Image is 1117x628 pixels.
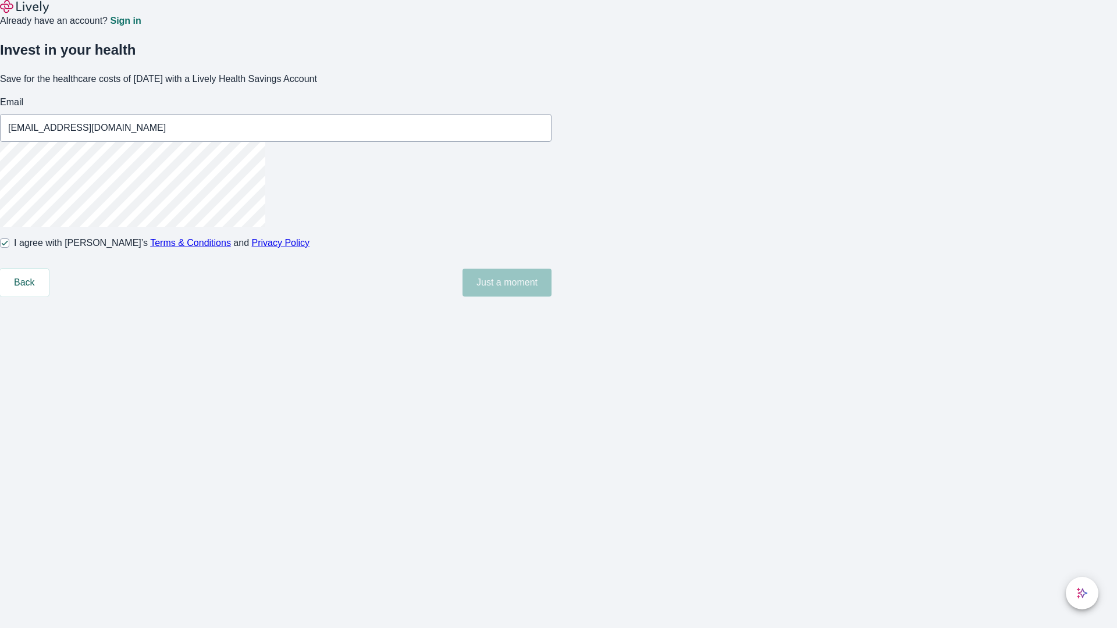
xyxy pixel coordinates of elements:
[1066,577,1098,609] button: chat
[1076,587,1088,599] svg: Lively AI Assistant
[110,16,141,26] a: Sign in
[150,238,231,248] a: Terms & Conditions
[252,238,310,248] a: Privacy Policy
[14,236,310,250] span: I agree with [PERSON_NAME]’s and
